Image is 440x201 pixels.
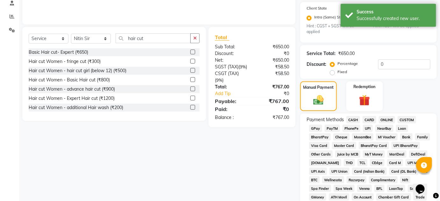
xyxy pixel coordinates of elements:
span: Visa Card [309,142,330,149]
img: _cash.svg [310,94,327,106]
div: ₹650.00 [252,57,294,64]
div: Sub Total: [210,44,252,50]
span: Juice by MCB [335,150,360,158]
span: Loan [396,125,408,132]
span: SGST (Tax) [215,64,238,70]
span: BTC [309,176,320,184]
label: Client State [307,5,327,11]
span: Complimentary [369,176,398,184]
span: CASH [346,116,360,123]
span: Spa Finder [309,185,331,192]
span: Venmo [357,185,372,192]
div: Hair cut Women - Expert Hair cut (₹1200) [29,95,115,102]
span: THD [344,159,355,166]
div: Hair cut Women - hair cut girl (below 12) (₹500) [29,67,126,74]
div: ₹767.00 [252,84,294,90]
div: Paid: [210,105,252,113]
label: Intra (Same) State [314,14,346,22]
span: CARD [363,116,376,123]
span: UPI BharatPay [392,142,420,149]
span: Other Cards [309,150,333,158]
span: Card (DL Bank) [389,168,419,175]
span: BharatPay [309,133,331,141]
span: UPI Axis [309,168,327,175]
div: ₹0 [252,105,294,113]
span: 9% [240,64,246,69]
div: Hair cut Women - additional Hair wash (₹200) [29,104,123,111]
span: MI Voucher [376,133,398,141]
span: Total [215,34,230,41]
label: Manual Payment [303,85,334,90]
small: Hint : CGST + SGST will be applied [307,23,364,35]
label: Fixed [337,69,347,75]
span: Trade [414,193,427,201]
span: Nift [400,176,410,184]
span: Card (Indian Bank) [352,168,387,175]
a: Add Tip [210,90,259,97]
span: GPay [309,125,322,132]
span: UPI M [406,159,419,166]
div: Discount: [307,61,326,68]
div: Discount: [210,50,252,57]
span: Chamber Gift Card [376,193,411,201]
span: Cheque [333,133,350,141]
span: ONLINE [379,116,395,123]
span: GMoney [309,193,326,201]
div: Successfully created new user. [357,15,431,22]
div: Payable: [210,97,252,105]
span: [DOMAIN_NAME] [309,159,341,166]
span: Family [415,133,430,141]
span: SaveIN [408,185,424,192]
div: Balance : [210,114,252,121]
div: Total: [210,84,252,90]
div: ₹767.00 [252,114,294,121]
img: _gift.svg [356,94,373,107]
span: Razorpay [347,176,367,184]
span: MyT Money [363,150,385,158]
span: MariDeal [387,150,407,158]
span: UPI Union [330,168,350,175]
div: ₹0 [259,90,294,97]
div: ( ) [210,64,252,70]
input: Search or Scan [116,33,191,43]
span: On Account [352,193,374,201]
div: Basic Hair cut- Expert (₹650) [29,49,88,56]
div: ₹0 [252,50,294,57]
span: 9% [216,78,222,83]
span: NearBuy [375,125,394,132]
span: CUSTOM [398,116,416,123]
div: Hair cut Women - advance hair cut (₹900) [29,86,115,93]
div: Service Total: [307,50,336,57]
span: MosamBee [352,133,374,141]
div: Net: [210,57,252,64]
label: Redemption [354,84,376,90]
span: CSGT (Tax) [215,71,239,76]
span: Payment Methods [307,116,344,123]
span: PhonePe [343,125,361,132]
div: ₹767.00 [252,97,294,105]
span: UPI [363,125,373,132]
span: TCL [358,159,368,166]
span: ATH Movil [329,193,349,201]
span: Bank [400,133,413,141]
div: ₹650.00 [338,50,355,57]
span: DefiDeal [409,150,428,158]
div: ₹58.50 [252,70,294,84]
div: Success [357,9,431,15]
span: Wellnessta [322,176,344,184]
span: Card M [387,159,403,166]
div: ₹58.50 [252,64,294,70]
label: Percentage [337,61,358,66]
span: BFL [374,185,385,192]
div: ₹650.00 [252,44,294,50]
div: ( ) [210,70,252,84]
span: LoanTap [387,185,405,192]
span: Spa Week [334,185,355,192]
div: Hair cut Women - Basic Hair cut (₹800) [29,77,110,83]
span: PayTM [325,125,340,132]
div: Hair cut Women - fringe cut (₹300) [29,58,101,65]
span: Master Card [332,142,356,149]
iframe: chat widget [413,176,434,195]
span: BharatPay Card [359,142,389,149]
span: CEdge [370,159,385,166]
